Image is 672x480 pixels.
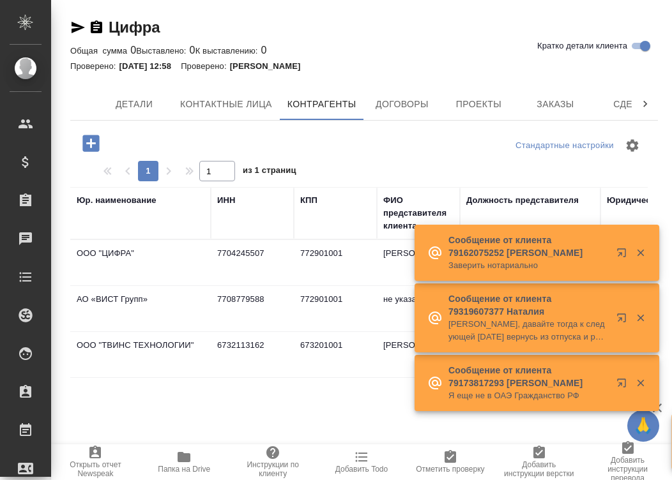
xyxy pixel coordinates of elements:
[512,136,617,156] div: split button
[448,96,509,112] span: Проекты
[103,96,165,112] span: Детали
[180,96,272,112] span: Контактные лица
[617,130,648,161] span: Настроить таблицу
[335,465,388,474] span: Добавить Todo
[70,333,211,377] td: ООО "ТВИНС ТЕХНОЛОГИИ"
[59,460,132,478] span: Открыть отчет Newspeak
[89,20,104,35] button: Скопировать ссылку
[217,194,236,207] div: ИНН
[317,444,406,480] button: Добавить Todo
[406,444,494,480] button: Отметить проверку
[136,46,189,56] p: Выставлено:
[383,194,454,232] div: ФИО представителя клиента
[287,96,356,112] span: Контрагенты
[51,444,140,480] button: Открыть отчет Newspeak
[371,96,432,112] span: Договоры
[609,370,639,401] button: Открыть в новой вкладке
[627,247,653,259] button: Закрыть
[609,240,639,271] button: Открыть в новой вкладке
[211,287,294,331] td: 7708779588
[230,61,310,71] p: [PERSON_NAME]
[377,333,460,377] td: [PERSON_NAME]
[70,20,86,35] button: Скопировать ссылку для ЯМессенджера
[70,46,130,56] p: Общая сумма
[377,287,460,331] td: не указан
[466,194,579,207] div: Должность представителя
[294,241,377,285] td: 772901001
[243,163,296,181] span: из 1 страниц
[448,318,608,343] p: [PERSON_NAME], давайте тогда к следующей [DATE] вернусь из отпуска и решим
[236,460,310,478] span: Инструкции по клиенту
[448,364,608,389] p: Сообщение от клиента 79173817293 [PERSON_NAME]
[448,389,608,402] p: Я еще не в ОАЭ Гражданство РФ
[77,194,157,207] div: Юр. наименование
[294,333,377,377] td: 673201001
[211,241,294,285] td: 7704245507
[211,333,294,377] td: 6732113162
[70,61,119,71] p: Проверено:
[294,287,377,331] td: 772901001
[377,241,460,285] td: [PERSON_NAME]
[109,19,160,36] a: Цифра
[73,130,109,156] button: Добавить контрагента
[537,40,627,52] span: Кратко детали клиента
[601,96,662,112] span: Сделки
[229,444,317,480] button: Инструкции по клиенту
[448,259,608,272] p: Заверить нотариально
[158,465,210,474] span: Папка на Drive
[181,61,230,71] p: Проверено:
[195,46,261,56] p: К выставлению:
[140,444,229,480] button: Папка на Drive
[70,43,658,58] div: 0 0 0
[300,194,317,207] div: КПП
[524,96,586,112] span: Заказы
[627,312,653,324] button: Закрыть
[70,241,211,285] td: ООО "ЦИФРА"
[448,234,608,259] p: Сообщение от клиента 79162075252 [PERSON_NAME]
[627,377,653,389] button: Закрыть
[70,287,211,331] td: АО «ВИСТ Групп»
[119,61,181,71] p: [DATE] 12:58
[448,292,608,318] p: Сообщение от клиента 79319607377 Наталия
[609,305,639,336] button: Открыть в новой вкладке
